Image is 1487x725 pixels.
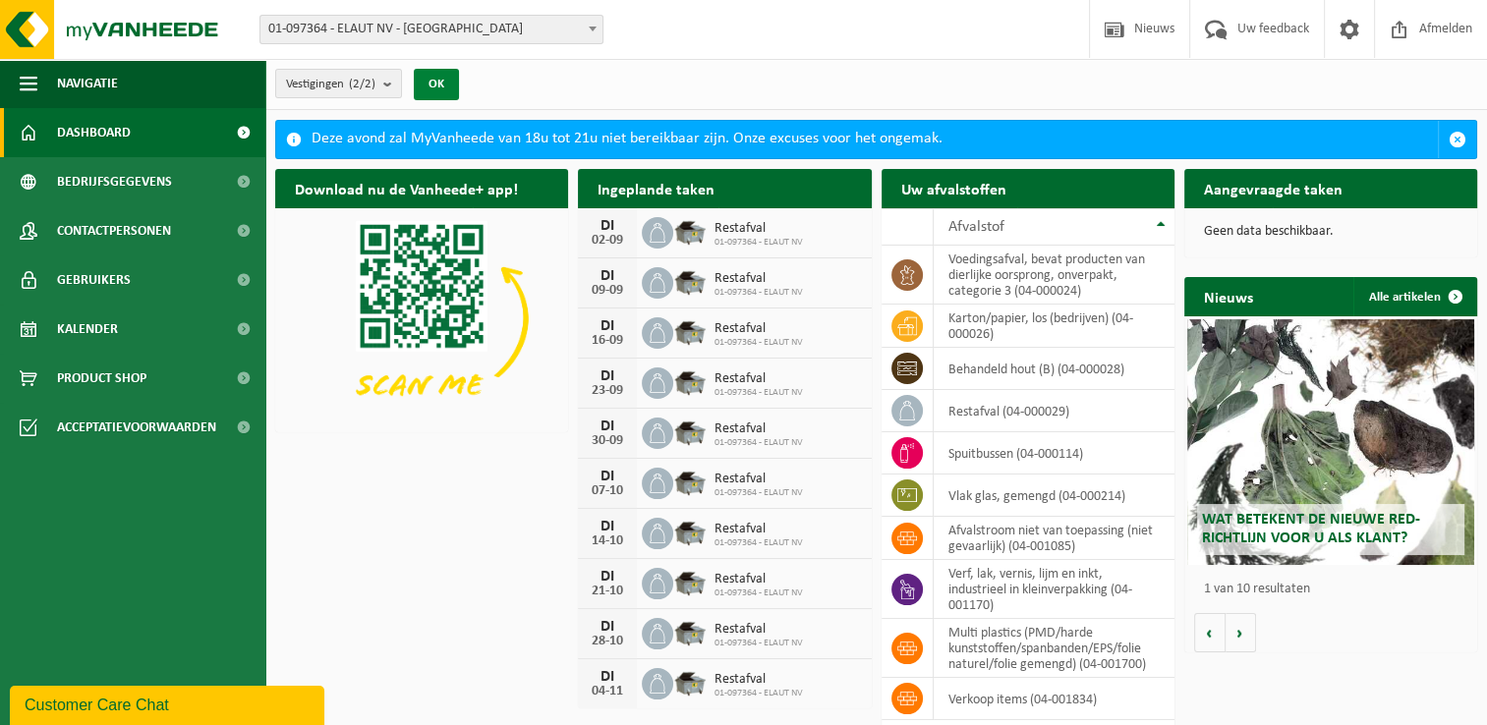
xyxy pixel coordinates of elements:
[349,78,375,90] count: (2/2)
[588,619,627,635] div: DI
[934,348,1174,390] td: behandeld hout (B) (04-000028)
[57,157,172,206] span: Bedrijfsgegevens
[578,169,734,207] h2: Ingeplande taken
[588,635,627,648] div: 28-10
[588,484,627,498] div: 07-10
[414,69,459,100] button: OK
[715,437,803,449] span: 01-097364 - ELAUT NV
[588,234,627,248] div: 02-09
[1184,277,1273,315] h2: Nieuws
[1353,277,1475,316] a: Alle artikelen
[588,569,627,585] div: DI
[275,208,568,428] img: Download de VHEPlus App
[934,517,1174,560] td: afvalstroom niet van toepassing (niet gevaarlijk) (04-001085)
[588,368,627,384] div: DI
[275,169,538,207] h2: Download nu de Vanheede+ app!
[934,390,1174,432] td: restafval (04-000029)
[57,403,216,452] span: Acceptatievoorwaarden
[715,487,803,499] span: 01-097364 - ELAUT NV
[1184,169,1362,207] h2: Aangevraagde taken
[673,565,707,598] img: WB-5000-GAL-GY-01
[715,622,803,638] span: Restafval
[934,305,1174,348] td: karton/papier, los (bedrijven) (04-000026)
[673,515,707,548] img: WB-5000-GAL-GY-01
[57,206,171,255] span: Contactpersonen
[715,237,803,249] span: 01-097364 - ELAUT NV
[275,69,402,98] button: Vestigingen(2/2)
[673,615,707,648] img: WB-5000-GAL-GY-01
[673,465,707,498] img: WB-5000-GAL-GY-01
[715,321,803,337] span: Restafval
[260,16,602,43] span: 01-097364 - ELAUT NV - SINT-NIKLAAS
[673,214,707,248] img: WB-5000-GAL-GY-01
[934,678,1174,720] td: verkoop items (04-001834)
[588,268,627,284] div: DI
[588,469,627,484] div: DI
[57,108,131,157] span: Dashboard
[588,685,627,698] div: 04-11
[588,218,627,234] div: DI
[259,15,603,44] span: 01-097364 - ELAUT NV - SINT-NIKLAAS
[588,318,627,334] div: DI
[588,534,627,548] div: 14-10
[715,522,803,537] span: Restafval
[715,387,803,399] span: 01-097364 - ELAUT NV
[715,221,803,237] span: Restafval
[1187,319,1474,565] a: Wat betekent de nieuwe RED-richtlijn voor u als klant?
[715,572,803,587] span: Restafval
[673,264,707,298] img: WB-5000-GAL-GY-01
[312,121,1438,158] div: Deze avond zal MyVanheede van 18u tot 21u niet bereikbaar zijn. Onze excuses voor het ongemak.
[588,585,627,598] div: 21-10
[673,665,707,698] img: WB-5000-GAL-GY-01
[588,284,627,298] div: 09-09
[948,219,1004,235] span: Afvalstof
[715,371,803,387] span: Restafval
[673,415,707,448] img: WB-5000-GAL-GY-01
[588,384,627,398] div: 23-09
[934,560,1174,619] td: verf, lak, vernis, lijm en inkt, industrieel in kleinverpakking (04-001170)
[715,537,803,549] span: 01-097364 - ELAUT NV
[934,246,1174,305] td: voedingsafval, bevat producten van dierlijke oorsprong, onverpakt, categorie 3 (04-000024)
[1202,512,1420,546] span: Wat betekent de nieuwe RED-richtlijn voor u als klant?
[588,434,627,448] div: 30-09
[715,271,803,287] span: Restafval
[57,354,146,403] span: Product Shop
[715,421,803,437] span: Restafval
[1204,225,1458,239] p: Geen data beschikbaar.
[286,70,375,99] span: Vestigingen
[934,619,1174,678] td: multi plastics (PMD/harde kunststoffen/spanbanden/EPS/folie naturel/folie gemengd) (04-001700)
[715,672,803,688] span: Restafval
[588,334,627,348] div: 16-09
[882,169,1026,207] h2: Uw afvalstoffen
[1194,613,1226,652] button: Vorige
[934,474,1174,517] td: vlak glas, gemengd (04-000214)
[57,255,131,305] span: Gebruikers
[715,337,803,349] span: 01-097364 - ELAUT NV
[57,305,118,354] span: Kalender
[934,432,1174,474] td: spuitbussen (04-000114)
[588,418,627,434] div: DI
[10,682,328,725] iframe: chat widget
[1226,613,1256,652] button: Volgende
[1204,583,1467,596] p: 1 van 10 resultaten
[57,59,118,108] span: Navigatie
[715,287,803,299] span: 01-097364 - ELAUT NV
[715,472,803,487] span: Restafval
[588,669,627,685] div: DI
[673,364,707,398] img: WB-5000-GAL-GY-01
[588,519,627,534] div: DI
[715,688,803,699] span: 01-097364 - ELAUT NV
[715,587,803,599] span: 01-097364 - ELAUT NV
[715,638,803,649] span: 01-097364 - ELAUT NV
[673,314,707,348] img: WB-5000-GAL-GY-01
